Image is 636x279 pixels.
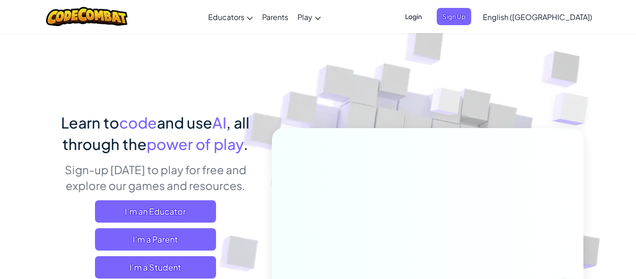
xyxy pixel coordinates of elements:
a: I'm a Parent [95,228,216,251]
img: Overlap cubes [534,70,614,149]
a: English ([GEOGRAPHIC_DATA]) [478,4,597,29]
span: AI [212,113,226,132]
span: Educators [208,12,244,22]
button: Sign Up [437,8,471,25]
button: Login [399,8,427,25]
span: . [244,135,248,153]
span: and use [157,113,212,132]
a: Parents [257,4,293,29]
a: Educators [203,4,257,29]
span: code [119,113,157,132]
img: CodeCombat logo [46,7,128,26]
span: Learn to [61,113,119,132]
span: English ([GEOGRAPHIC_DATA]) [483,12,592,22]
button: I'm a Student [95,256,216,279]
a: Play [293,4,325,29]
span: Play [298,12,312,22]
a: I'm an Educator [95,200,216,223]
p: Sign-up [DATE] to play for free and explore our games and resources. [53,162,258,193]
img: Overlap cubes [413,69,480,139]
span: power of play [147,135,244,153]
